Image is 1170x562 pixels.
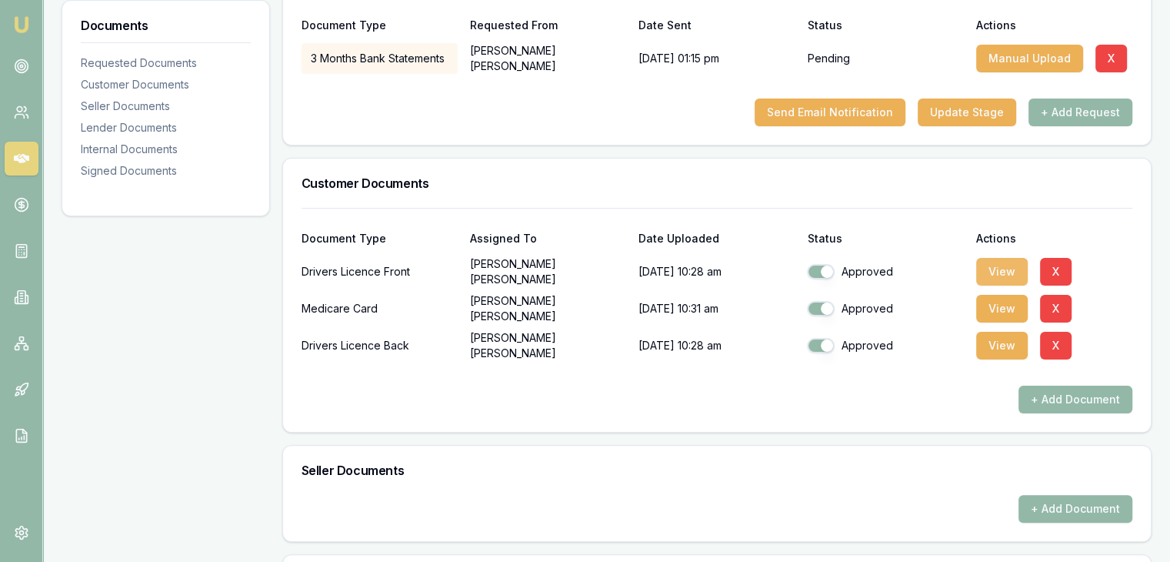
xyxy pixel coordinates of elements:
[302,330,458,361] div: Drivers Licence Back
[81,99,251,114] div: Seller Documents
[470,293,626,324] p: [PERSON_NAME] [PERSON_NAME]
[807,233,963,244] div: Status
[302,293,458,324] div: Medicare Card
[302,43,458,74] div: 3 Months Bank Statements
[81,19,251,32] h3: Documents
[638,43,795,74] div: [DATE] 01:15 pm
[638,330,795,361] p: [DATE] 10:28 am
[302,20,458,31] div: Document Type
[81,163,251,179] div: Signed Documents
[755,99,905,126] button: Send Email Notification
[302,464,1132,477] h3: Seller Documents
[302,233,458,244] div: Document Type
[976,332,1028,360] button: View
[81,142,251,157] div: Internal Documents
[976,20,1132,31] div: Actions
[976,295,1028,323] button: View
[470,330,626,361] p: [PERSON_NAME] [PERSON_NAME]
[1040,332,1072,360] button: X
[807,301,963,316] div: Approved
[302,177,1132,189] h3: Customer Documents
[807,51,849,66] p: Pending
[81,55,251,71] div: Requested Documents
[302,256,458,287] div: Drivers Licence Front
[470,43,626,74] p: [PERSON_NAME] [PERSON_NAME]
[638,293,795,324] p: [DATE] 10:31 am
[918,99,1016,126] button: Update Stage
[638,233,795,244] div: Date Uploaded
[976,45,1083,72] button: Manual Upload
[1040,295,1072,323] button: X
[807,264,963,279] div: Approved
[807,20,963,31] div: Status
[1018,386,1132,413] button: + Add Document
[1028,99,1132,126] button: + Add Request
[976,233,1132,244] div: Actions
[12,15,31,34] img: emu-icon-u.png
[807,338,963,353] div: Approved
[81,77,251,92] div: Customer Documents
[470,20,626,31] div: Requested From
[1095,45,1127,72] button: X
[470,233,626,244] div: Assigned To
[1040,258,1072,286] button: X
[638,256,795,287] p: [DATE] 10:28 am
[470,256,626,287] p: [PERSON_NAME] [PERSON_NAME]
[81,120,251,135] div: Lender Documents
[1018,495,1132,523] button: + Add Document
[638,20,795,31] div: Date Sent
[976,258,1028,286] button: View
